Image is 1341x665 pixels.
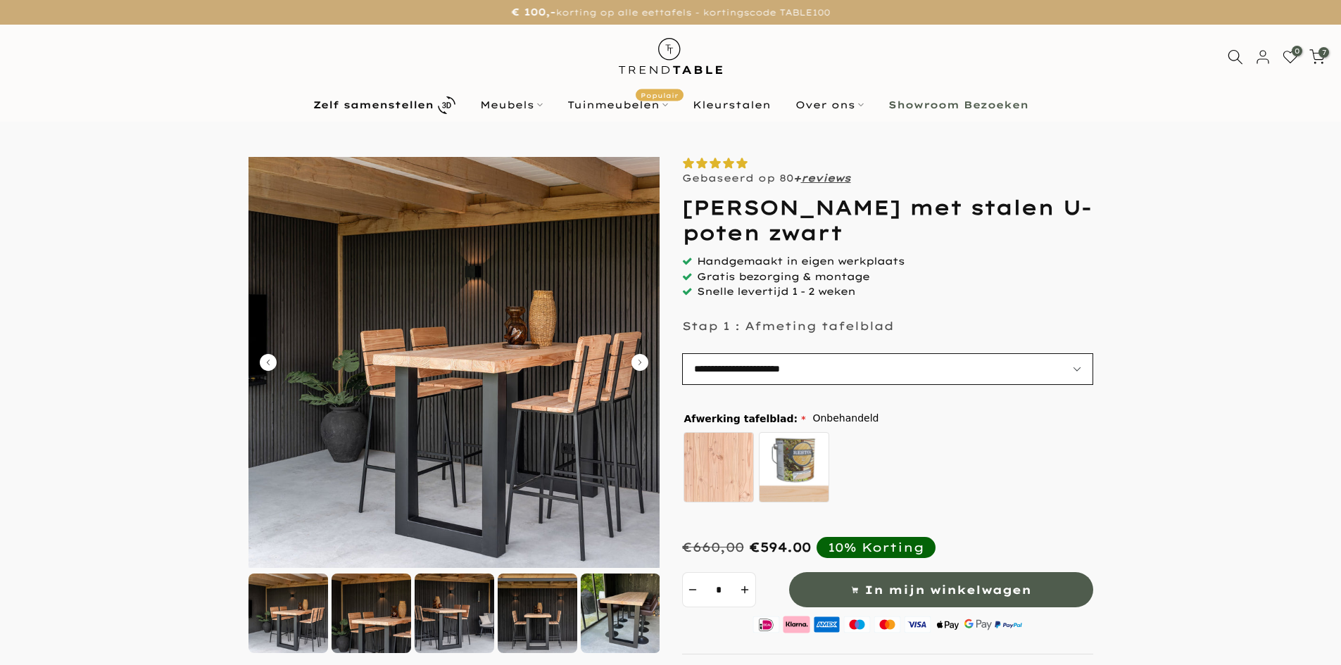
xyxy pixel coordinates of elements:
span: Afwerking tafelblad: [684,414,806,424]
p: korting op alle eettafels - kortingscode TABLE100 [18,4,1323,21]
strong: + [793,172,801,184]
strong: € 100,- [511,6,555,18]
span: €594.00 [750,539,811,555]
b: Showroom Bezoeken [888,100,1028,110]
input: Quantity [703,572,735,607]
a: 7 [1309,49,1325,65]
img: Douglas bartafel met stalen U-poten zwart [248,574,328,653]
a: Showroom Bezoeken [876,96,1040,113]
span: In mijn winkelwagen [864,580,1031,600]
select: autocomplete="off" [682,353,1093,385]
button: Carousel Next Arrow [631,354,648,371]
button: Carousel Back Arrow [260,354,277,371]
span: 0 [1292,46,1302,56]
a: Zelf samenstellen [301,93,467,118]
span: Gratis bezorging & montage [697,270,869,283]
p: Gebaseerd op 80 [682,172,851,184]
p: Stap 1 : Afmeting tafelblad [682,319,894,333]
span: Snelle levertijd 1 - 2 weken [697,285,855,298]
img: Douglas bartafel met stalen U-poten zwart gepoedercoat [581,574,660,653]
img: Douglas bartafel met stalen U-poten zwart [248,157,660,568]
a: reviews [801,172,851,184]
img: Douglas bartafel met stalen U-poten zwart [415,574,494,653]
button: increment [735,572,756,607]
a: Meubels [467,96,555,113]
img: Douglas bartafel met stalen U-poten zwart [498,574,577,653]
b: Zelf samenstellen [313,100,434,110]
span: Handgemaakt in eigen werkplaats [697,255,905,267]
a: 0 [1283,49,1298,65]
span: Onbehandeld [812,410,879,427]
img: trend-table [609,25,732,87]
button: In mijn winkelwagen [789,572,1093,607]
a: TuinmeubelenPopulair [555,96,680,113]
button: decrement [682,572,703,607]
span: 7 [1318,47,1329,58]
h1: [PERSON_NAME] met stalen U-poten zwart [682,195,1093,246]
img: Douglas bartafel met stalen U-poten zwart [332,574,411,653]
div: €660,00 [682,539,744,555]
a: Over ons [783,96,876,113]
div: 10% Korting [828,540,924,555]
a: Kleurstalen [680,96,783,113]
span: Populair [636,89,684,101]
